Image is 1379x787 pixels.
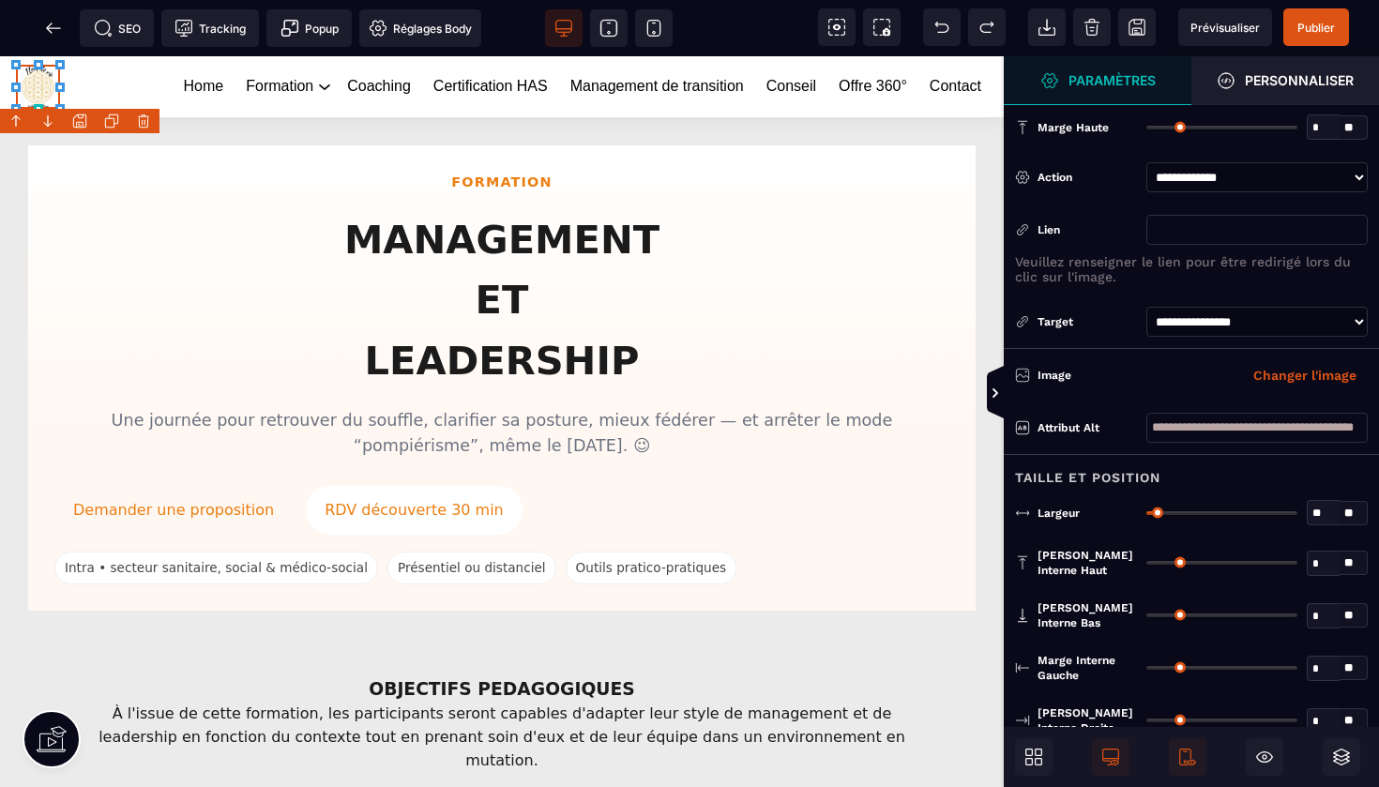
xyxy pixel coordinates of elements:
[1038,418,1137,437] div: Attribut alt
[1038,120,1109,135] span: Marge haute
[1092,738,1129,776] span: Afficher le desktop
[1038,366,1203,385] div: Image
[94,19,141,38] span: SEO
[1245,73,1354,87] strong: Personnaliser
[174,19,246,38] span: Tracking
[433,15,548,46] a: Certification HAS
[54,430,293,479] a: Demander une proposition
[1323,738,1360,776] span: Ouvrir les calques
[635,9,673,47] span: Voir mobile
[1038,600,1137,630] span: [PERSON_NAME] interne bas
[347,15,411,46] a: Coaching
[1015,254,1368,284] p: Veuillez renseigner le lien pour être redirigé lors du clic sur l'image.
[1242,360,1368,390] button: Changer l'image
[1015,312,1137,331] div: Target
[1169,738,1206,776] span: Afficher le mobile
[1246,738,1283,776] span: Masquer le bloc
[1073,8,1111,46] span: Nettoyage
[1038,653,1137,683] span: Marge interne gauche
[76,646,928,716] p: À l'issue de cette formation, les participants seront capables d'adapter leur style de management...
[930,15,981,46] a: Contact
[1004,366,1023,422] span: Afficher les vues
[1028,8,1066,46] span: Importer
[35,9,72,47] span: Retour
[1178,8,1272,46] span: Aperçu
[1118,8,1156,46] span: Enregistrer
[280,19,339,38] span: Popup
[80,9,154,47] span: Métadata SEO
[1283,8,1349,46] span: Enregistrer le contenu
[1038,506,1080,521] span: Largeur
[387,495,556,528] span: Présentiel ou distanciel
[184,15,224,46] a: Home
[1297,21,1335,35] span: Publier
[968,8,1006,46] span: Rétablir
[76,619,928,646] h3: OBJECTIFS PEDAGOGIQUES
[266,9,352,47] span: Créer une alerte modale
[1191,56,1379,105] span: Ouvrir le gestionnaire de styles
[590,9,628,47] span: Voir tablette
[923,8,961,46] span: Défaire
[863,8,901,46] span: Capture d'écran
[54,154,949,335] h1: MANAGEMENT ET LEADERSHIP
[566,495,737,528] span: Outils pratico-pratiques
[545,9,583,47] span: Voir bureau
[306,430,523,479] a: RDV découverte 30 min
[1015,220,1137,239] div: Lien
[570,15,744,46] a: Management de transition
[246,15,313,46] a: Formation
[839,15,907,46] a: Offre 360°
[1004,454,1379,489] div: Taille et position
[16,8,60,53] img: https://sasu-fleur-de-vie.metaforma.io/home
[54,495,378,528] span: Intra • secteur sanitaire, social & médico-social
[1190,21,1260,35] span: Prévisualiser
[818,8,856,46] span: Voir les composants
[1004,56,1191,105] span: Ouvrir le gestionnaire de styles
[369,19,472,38] span: Réglages Body
[1038,168,1137,187] div: Action
[766,15,816,46] a: Conseil
[359,9,481,47] span: Favicon
[161,9,259,47] span: Code de suivi
[54,115,949,136] div: FORMATION
[1015,738,1053,776] span: Ouvrir les blocs
[1038,705,1137,735] span: [PERSON_NAME] interne droite
[54,352,949,403] p: Une journée pour retrouver du souffle, clarifier sa posture, mieux fédérer — et arrêter le mode “...
[1068,73,1156,87] strong: Paramètres
[1038,548,1137,578] span: [PERSON_NAME] interne haut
